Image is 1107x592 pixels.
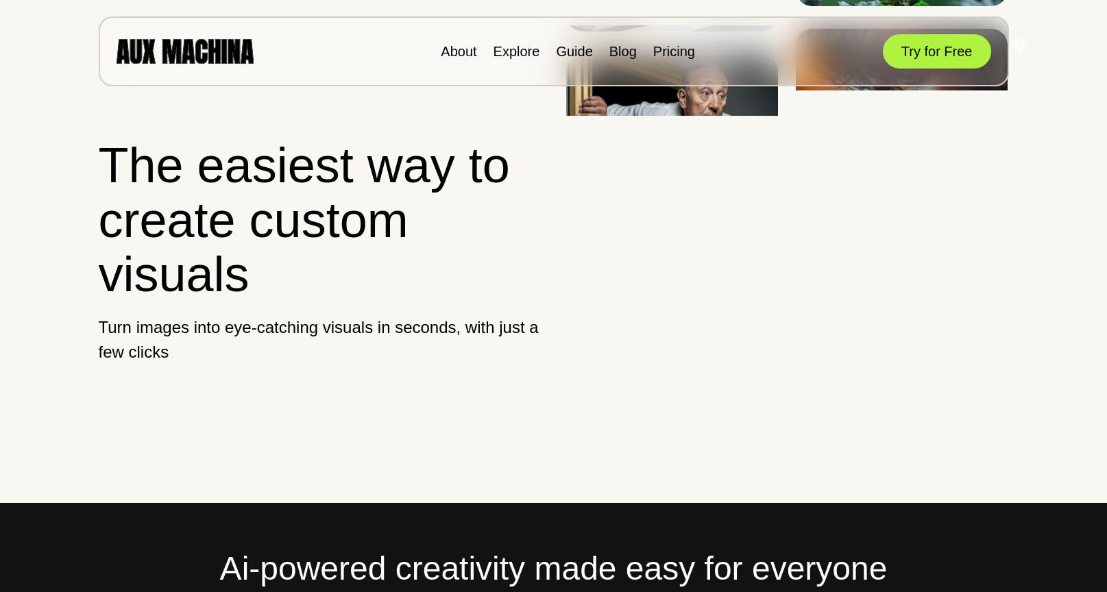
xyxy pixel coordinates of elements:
[653,44,695,59] a: Pricing
[99,315,542,365] p: Turn images into eye-catching visuals in seconds, with just a few clicks
[441,44,476,59] a: About
[117,39,254,63] img: AUX MACHINA
[494,44,540,59] a: Explore
[99,138,542,301] h1: The easiest way to create custom visuals
[609,44,637,59] a: Blog
[556,44,592,59] a: Guide
[883,34,991,69] button: Try for Free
